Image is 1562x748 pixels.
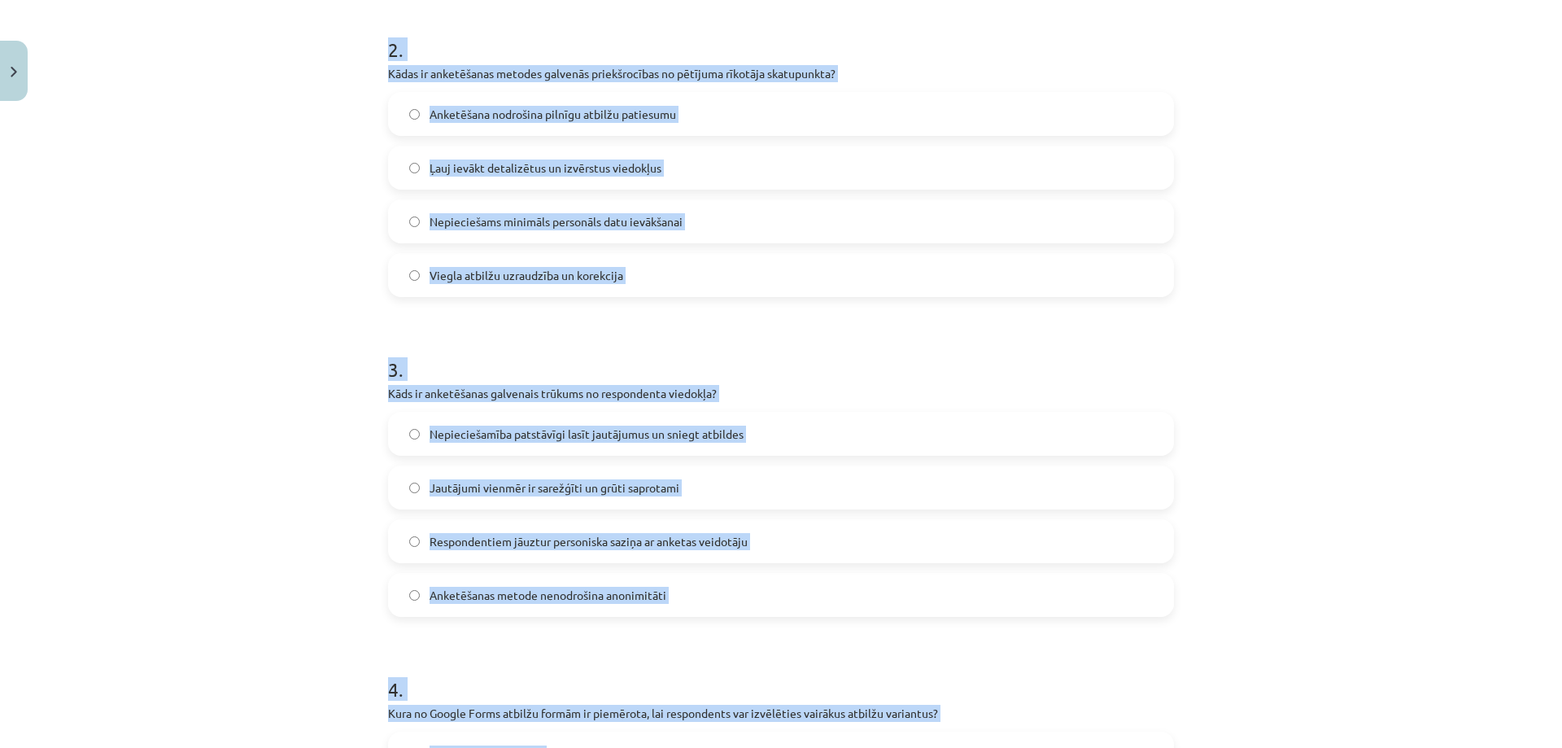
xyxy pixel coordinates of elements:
[430,267,623,284] span: Viegla atbilžu uzraudzība un korekcija
[430,160,661,177] span: Ļauj ievākt detalizētus un izvērstus viedokļus
[409,163,420,173] input: Ļauj ievākt detalizētus un izvērstus viedokļus
[388,330,1174,380] h1: 3 .
[430,479,679,496] span: Jautājumi vienmēr ir sarežģīti un grūti saprotami
[430,587,666,604] span: Anketēšanas metode nenodrošina anonimitāti
[409,270,420,281] input: Viegla atbilžu uzraudzība un korekcija
[409,109,420,120] input: Anketēšana nodrošina pilnīgu atbilžu patiesumu
[409,429,420,440] input: Nepieciešamība patstāvīgi lasīt jautājumus un sniegt atbildes
[388,10,1174,60] h1: 2 .
[430,213,683,230] span: Nepieciešams minimāls personāls datu ievākšanai
[11,67,17,77] img: icon-close-lesson-0947bae3869378f0d4975bcd49f059093ad1ed9edebbc8119c70593378902aed.svg
[388,705,1174,722] p: Kura no Google Forms atbilžu formām ir piemērota, lai respondents var izvēlēties vairākus atbilžu...
[409,217,420,227] input: Nepieciešams minimāls personāls datu ievākšanai
[430,426,744,443] span: Nepieciešamība patstāvīgi lasīt jautājumus un sniegt atbildes
[409,483,420,493] input: Jautājumi vienmēr ir sarežģīti un grūti saprotami
[430,533,748,550] span: Respondentiem jāuztur personiska saziņa ar anketas veidotāju
[409,590,420,601] input: Anketēšanas metode nenodrošina anonimitāti
[388,650,1174,700] h1: 4 .
[388,65,1174,82] p: Kādas ir anketēšanas metodes galvenās priekšrocības no pētījuma rīkotāja skatupunkta?
[430,106,676,123] span: Anketēšana nodrošina pilnīgu atbilžu patiesumu
[388,385,1174,402] p: Kāds ir anketēšanas galvenais trūkums no respondenta viedokļa?
[409,536,420,547] input: Respondentiem jāuztur personiska saziņa ar anketas veidotāju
